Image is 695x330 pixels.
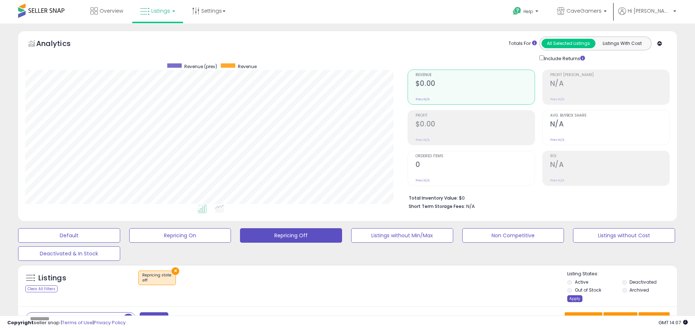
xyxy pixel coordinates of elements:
small: Prev: N/A [550,97,564,101]
button: Default [18,228,120,243]
span: N/A [466,203,475,210]
button: All Selected Listings [542,39,595,48]
b: Total Inventory Value: [409,195,458,201]
span: Profit [416,114,535,118]
div: Clear All Filters [25,285,58,292]
button: Listings without Min/Max [351,228,453,243]
label: Archived [629,287,649,293]
li: $0 [409,193,664,202]
div: off [142,278,172,283]
h2: N/A [550,79,669,89]
label: Out of Stock [575,287,601,293]
h2: N/A [550,160,669,170]
label: Active [575,279,588,285]
div: Apply [567,295,582,302]
div: Include Returns [534,54,594,62]
button: × [172,267,179,275]
a: Hi [PERSON_NAME] [618,7,676,24]
button: Filters [140,312,168,325]
span: Profit [PERSON_NAME] [550,73,669,77]
button: Listings With Cost [595,39,649,48]
span: Revenue (prev) [184,63,217,70]
div: Totals For [509,40,537,47]
div: seller snap | | [7,319,126,326]
small: Prev: N/A [416,97,430,101]
h2: $0.00 [416,79,535,89]
button: Deactivated & In Stock [18,246,120,261]
button: Repricing On [129,228,231,243]
span: ROI [550,154,669,158]
h2: 0 [416,160,535,170]
small: Prev: N/A [550,178,564,183]
h2: N/A [550,120,669,130]
small: Prev: N/A [550,138,564,142]
small: Prev: N/A [416,178,430,183]
strong: Copyright [7,319,34,326]
button: Actions [639,312,670,325]
a: Help [507,1,546,24]
span: Listings [151,7,170,14]
h5: Analytics [36,38,85,50]
span: Columns [608,315,631,322]
button: Non Competitive [462,228,564,243]
span: Overview [100,7,123,14]
b: Short Term Storage Fees: [409,203,465,209]
button: Save View [565,312,602,325]
span: Revenue [416,73,535,77]
span: Revenue [238,63,257,70]
label: Deactivated [629,279,657,285]
button: Columns [603,312,637,325]
span: Ordered Items [416,154,535,158]
h5: Listings [38,273,66,283]
small: Prev: N/A [416,138,430,142]
span: CaveGamers [566,7,602,14]
button: Listings without Cost [573,228,675,243]
span: Repricing state : [142,272,172,283]
h2: $0.00 [416,120,535,130]
span: Avg. Buybox Share [550,114,669,118]
span: 2025-08-11 14:07 GMT [658,319,688,326]
p: Listing States: [567,271,677,277]
span: Help [523,8,533,14]
button: Repricing Off [240,228,342,243]
i: Get Help [513,7,522,16]
span: Hi [PERSON_NAME] [628,7,671,14]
